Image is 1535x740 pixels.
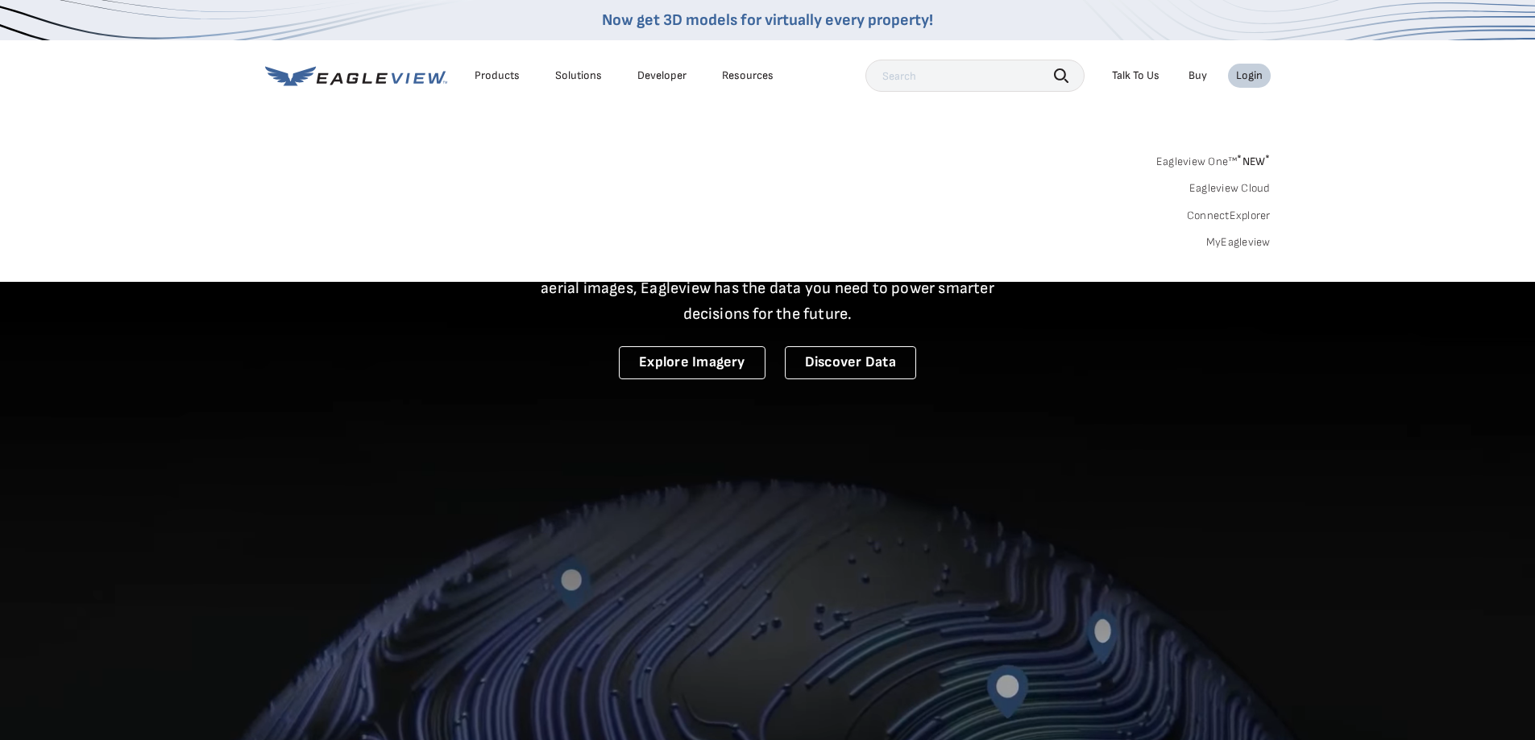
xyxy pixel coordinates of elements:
a: ConnectExplorer [1187,209,1271,223]
div: Talk To Us [1112,68,1160,83]
a: MyEagleview [1206,235,1271,250]
a: Eagleview Cloud [1189,181,1271,196]
div: Solutions [555,68,602,83]
div: Login [1236,68,1263,83]
p: A new era starts here. Built on more than 3.5 billion high-resolution aerial images, Eagleview ha... [521,250,1014,327]
a: Now get 3D models for virtually every property! [602,10,933,30]
a: Buy [1189,68,1207,83]
a: Developer [637,68,687,83]
a: Eagleview One™*NEW* [1156,150,1271,168]
a: Explore Imagery [619,346,765,379]
div: Products [475,68,520,83]
span: NEW [1237,155,1270,168]
div: Resources [722,68,774,83]
input: Search [865,60,1085,92]
a: Discover Data [785,346,916,379]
